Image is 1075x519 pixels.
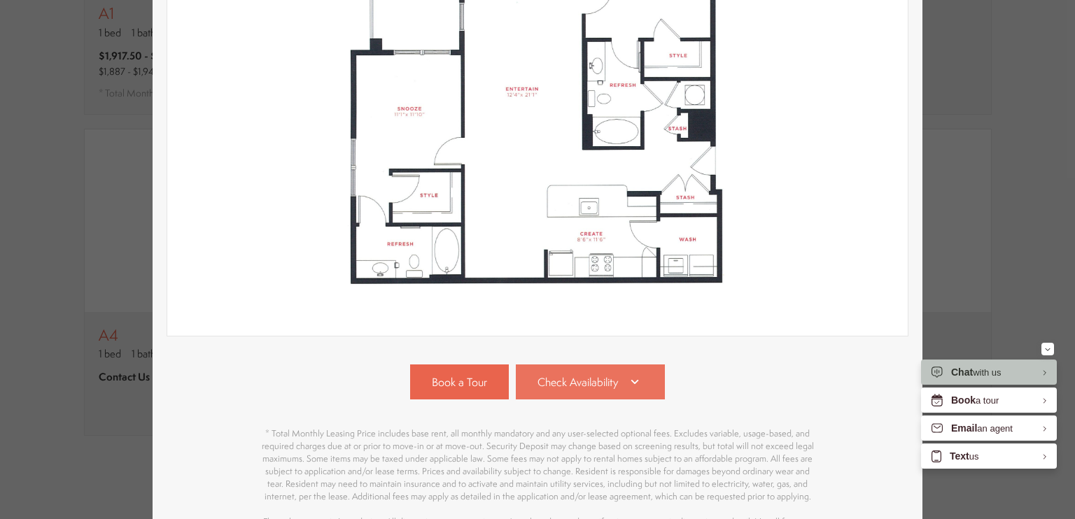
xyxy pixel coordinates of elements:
[410,364,509,399] a: Book a Tour
[516,364,666,399] a: Check Availability
[537,374,618,390] span: Check Availability
[432,374,487,390] span: Book a Tour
